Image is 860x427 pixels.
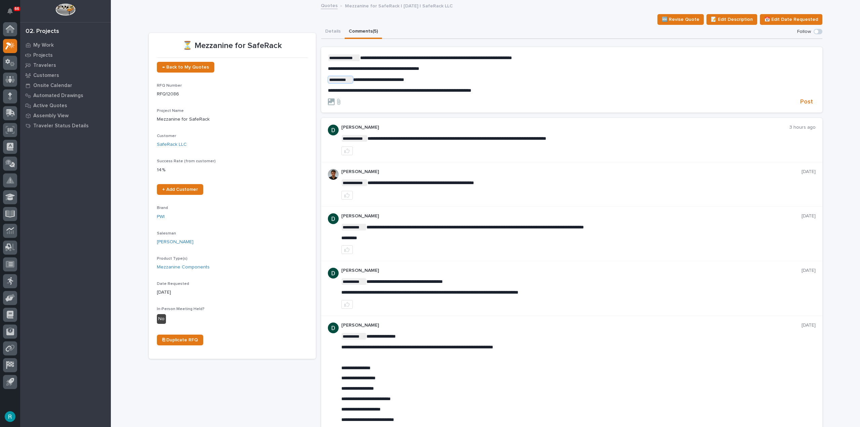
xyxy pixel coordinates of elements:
[341,169,802,175] p: [PERSON_NAME]
[15,6,19,11] p: 66
[162,187,198,192] span: + Add Customer
[33,83,72,89] p: Onsite Calendar
[157,264,210,271] a: Mezzanine Components
[157,184,203,195] a: + Add Customer
[345,25,382,39] button: Comments (5)
[341,213,802,219] p: [PERSON_NAME]
[20,50,111,60] a: Projects
[800,98,813,106] span: Post
[802,268,816,273] p: [DATE]
[20,111,111,121] a: Assembly View
[157,167,308,174] p: 14 %
[328,323,339,333] img: ACg8ocJgdhFn4UJomsYM_ouCmoNuTXbjHW0N3LU2ED0DpQ4pt1V6hA=s96-c
[328,213,339,224] img: ACg8ocJgdhFn4UJomsYM_ouCmoNuTXbjHW0N3LU2ED0DpQ4pt1V6hA=s96-c
[157,62,214,73] a: ← Back to My Quotes
[760,14,822,25] button: 📅 Edit Date Requested
[328,169,339,180] img: AOh14Gjx62Rlbesu-yIIyH4c_jqdfkUZL5_Os84z4H1p=s96-c
[321,25,345,39] button: Details
[157,289,308,296] p: [DATE]
[33,73,59,79] p: Customers
[20,121,111,131] a: Traveler Status Details
[764,15,818,24] span: 📅 Edit Date Requested
[157,84,182,88] span: RFQ Number
[20,100,111,111] a: Active Quotes
[157,141,187,148] a: SafeRack LLC
[3,410,17,424] button: users-avatar
[341,323,802,328] p: [PERSON_NAME]
[157,335,203,345] a: ⎘ Duplicate RFQ
[162,65,209,70] span: ← Back to My Quotes
[321,1,338,9] a: Quotes
[20,80,111,90] a: Onsite Calendar
[157,282,189,286] span: Date Requested
[341,268,802,273] p: [PERSON_NAME]
[711,15,753,24] span: 📝 Edit Description
[328,125,339,135] img: ACg8ocJgdhFn4UJomsYM_ouCmoNuTXbjHW0N3LU2ED0DpQ4pt1V6hA=s96-c
[33,42,54,48] p: My Work
[33,62,56,69] p: Travelers
[157,314,166,324] div: No
[157,239,193,246] a: [PERSON_NAME]
[157,206,168,210] span: Brand
[55,3,75,16] img: Workspace Logo
[706,14,757,25] button: 📝 Edit Description
[797,29,811,35] p: Follow
[20,70,111,80] a: Customers
[341,245,353,254] button: like this post
[20,60,111,70] a: Travelers
[802,169,816,175] p: [DATE]
[20,90,111,100] a: Automated Drawings
[789,125,816,130] p: 3 hours ago
[8,8,17,19] div: Notifications66
[341,191,353,200] button: like this post
[33,123,89,129] p: Traveler Status Details
[157,91,308,98] p: RFQ12086
[802,323,816,328] p: [DATE]
[662,15,699,24] span: 🆕 Revise Quote
[33,52,53,58] p: Projects
[162,338,198,342] span: ⎘ Duplicate RFQ
[157,116,308,123] p: Mezzanine for SafeRack
[657,14,704,25] button: 🆕 Revise Quote
[157,307,205,311] span: In-Person Meeting Held?
[157,109,184,113] span: Project Name
[802,213,816,219] p: [DATE]
[798,98,816,106] button: Post
[33,103,67,109] p: Active Quotes
[3,4,17,18] button: Notifications
[20,40,111,50] a: My Work
[341,300,353,309] button: like this post
[157,213,165,220] a: PWI
[328,268,339,279] img: ACg8ocJgdhFn4UJomsYM_ouCmoNuTXbjHW0N3LU2ED0DpQ4pt1V6hA=s96-c
[341,125,789,130] p: [PERSON_NAME]
[157,159,216,163] span: Success Rate (from customer)
[341,146,353,155] button: like this post
[33,93,83,99] p: Automated Drawings
[26,28,59,35] div: 02. Projects
[157,231,176,236] span: Salesman
[157,257,187,261] span: Product Type(s)
[157,41,308,51] p: ⏳ Mezzanine for SafeRack
[345,2,453,9] p: Mezzanine for SafeRack | [DATE] | SafeRack LLC
[33,113,69,119] p: Assembly View
[157,134,176,138] span: Customer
